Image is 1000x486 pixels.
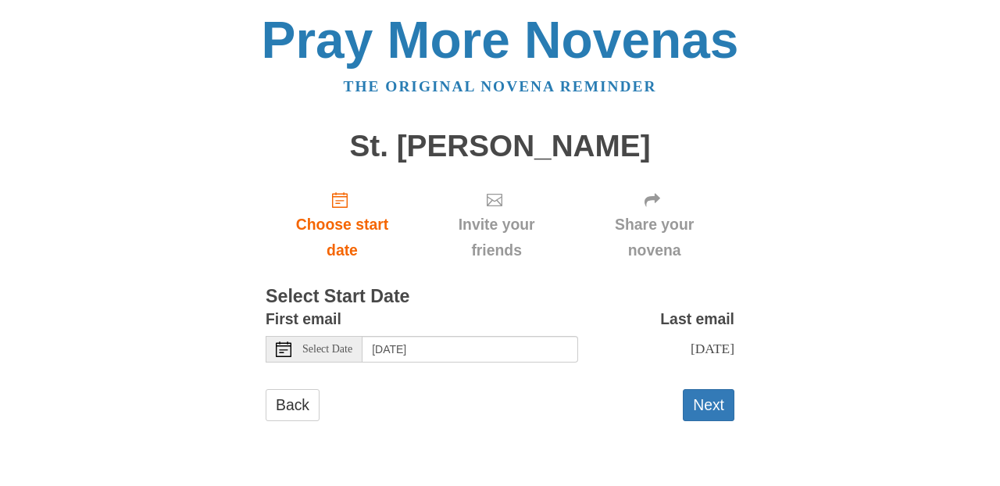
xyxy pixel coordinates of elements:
[344,78,657,95] a: The original novena reminder
[266,287,734,307] h3: Select Start Date
[574,178,734,271] div: Click "Next" to confirm your start date first.
[302,344,352,355] span: Select Date
[266,130,734,163] h1: St. [PERSON_NAME]
[266,178,419,271] a: Choose start date
[434,212,559,263] span: Invite your friends
[266,389,320,421] a: Back
[262,11,739,69] a: Pray More Novenas
[683,389,734,421] button: Next
[691,341,734,356] span: [DATE]
[660,306,734,332] label: Last email
[419,178,574,271] div: Click "Next" to confirm your start date first.
[266,306,341,332] label: First email
[590,212,719,263] span: Share your novena
[281,212,403,263] span: Choose start date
